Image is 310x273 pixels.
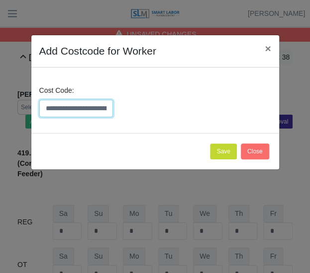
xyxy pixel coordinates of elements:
button: Save [210,143,236,159]
label: Cost Code: [39,85,74,96]
h4: Add Costcode for Worker [39,43,156,59]
button: Close [241,143,269,159]
button: Close [257,35,279,62]
span: × [265,43,271,54]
